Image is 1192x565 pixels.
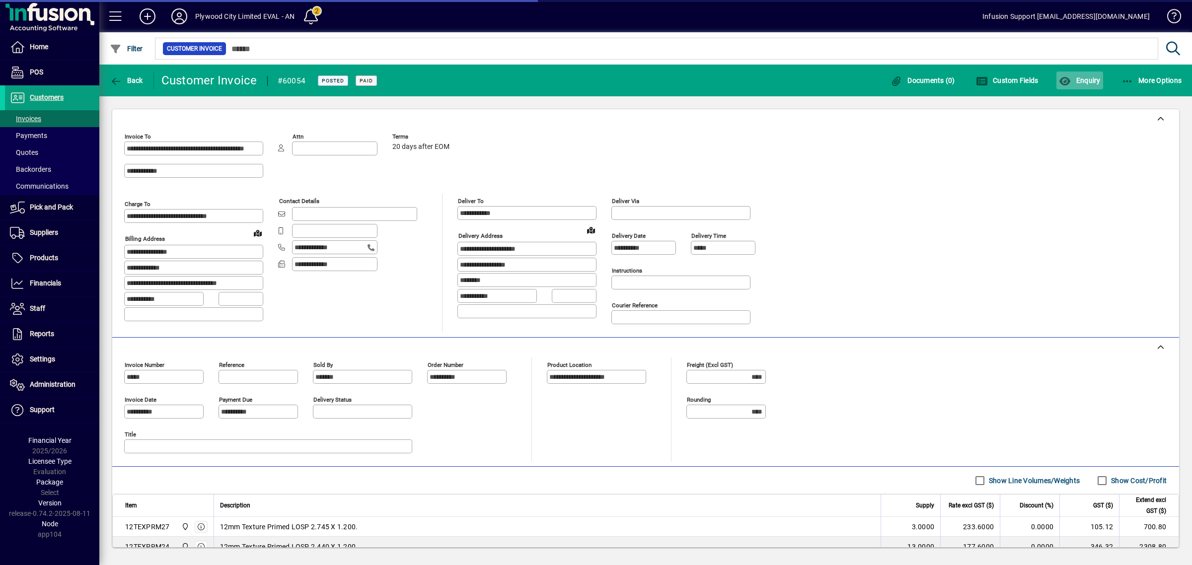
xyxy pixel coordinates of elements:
mat-label: Sold by [313,361,333,368]
span: Backorders [10,165,51,173]
span: Settings [30,355,55,363]
a: Reports [5,322,99,347]
mat-label: Payment due [219,396,252,403]
span: Reports [30,330,54,338]
mat-label: Rounding [687,396,711,403]
button: Add [132,7,163,25]
div: Infusion Support [EMAIL_ADDRESS][DOMAIN_NAME] [982,8,1150,24]
td: 0.0000 [1000,517,1059,537]
span: Products [30,254,58,262]
span: POS [30,68,43,76]
span: Suppliers [30,228,58,236]
span: Description [220,500,250,511]
a: Suppliers [5,220,99,245]
a: View on map [583,222,599,238]
span: Licensee Type [28,457,72,465]
span: Discount (%) [1020,500,1053,511]
app-page-header-button: Back [99,71,154,89]
mat-label: Order number [428,361,463,368]
button: Custom Fields [973,71,1041,89]
mat-label: Title [125,431,136,438]
button: Profile [163,7,195,25]
span: Staff [30,304,45,312]
span: Posted [322,77,344,84]
mat-label: Deliver To [458,198,484,205]
span: Item [125,500,137,511]
a: Communications [5,178,99,195]
span: GST ($) [1093,500,1113,511]
span: Rate excl GST ($) [949,500,994,511]
a: Support [5,398,99,423]
span: More Options [1121,76,1182,84]
span: Enquiry [1059,76,1100,84]
a: Knowledge Base [1160,2,1180,34]
mat-label: Invoice number [125,361,164,368]
span: Extend excl GST ($) [1125,494,1166,516]
mat-label: Charge To [125,201,150,208]
mat-label: Invoice date [125,396,156,403]
span: Administration [30,380,75,388]
div: Plywood City Limited EVAL - AN [195,8,295,24]
button: Filter [107,40,146,58]
span: Pick and Pack [30,203,73,211]
div: 177.6000 [947,542,994,552]
a: POS [5,60,99,85]
span: Custom Fields [976,76,1039,84]
span: Terms [392,134,452,140]
a: Backorders [5,161,99,178]
span: 13.0000 [907,542,934,552]
a: Financials [5,271,99,296]
span: Package [36,478,63,486]
div: 12TEXPRM24 [125,542,170,552]
button: Enquiry [1056,71,1103,89]
a: Payments [5,127,99,144]
a: Administration [5,372,99,397]
a: Quotes [5,144,99,161]
mat-label: Product location [547,361,592,368]
td: 0.0000 [1000,537,1059,557]
span: Supply [916,500,934,511]
mat-label: Delivery date [612,232,646,239]
button: Back [107,71,146,89]
span: 12mm Texture Primed LOSP 2.440 X 1.200. [220,542,358,552]
mat-label: Instructions [612,267,642,274]
td: 2308.80 [1119,537,1179,557]
span: Plywood City Warehouse [179,521,190,532]
a: Products [5,246,99,271]
span: Financials [30,279,61,287]
mat-label: Attn [293,133,303,140]
a: Settings [5,347,99,372]
span: 12mm Texture Primed LOSP 2.745 X 1.200. [220,522,358,532]
span: Communications [10,182,69,190]
td: 346.32 [1059,537,1119,557]
span: 20 days after EOM [392,143,449,151]
mat-label: Delivery status [313,396,352,403]
span: Documents (0) [891,76,955,84]
div: 233.6000 [947,522,994,532]
mat-label: Delivery time [691,232,726,239]
span: Version [38,499,62,507]
span: Node [42,520,58,528]
span: Customers [30,93,64,101]
span: Filter [110,45,143,53]
div: 12TEXPRM27 [125,522,170,532]
span: Home [30,43,48,51]
span: Invoices [10,115,41,123]
a: Invoices [5,110,99,127]
span: Customer Invoice [167,44,222,54]
div: Customer Invoice [161,72,257,88]
td: 105.12 [1059,517,1119,537]
a: Home [5,35,99,60]
a: View on map [250,225,266,241]
mat-label: Courier Reference [612,302,658,309]
span: Financial Year [28,436,72,444]
mat-label: Freight (excl GST) [687,361,733,368]
span: Plywood City Warehouse [179,541,190,552]
span: Quotes [10,148,38,156]
span: Payments [10,132,47,140]
label: Show Line Volumes/Weights [987,476,1080,486]
a: Pick and Pack [5,195,99,220]
span: Support [30,406,55,414]
mat-label: Reference [219,361,244,368]
span: Paid [360,77,373,84]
